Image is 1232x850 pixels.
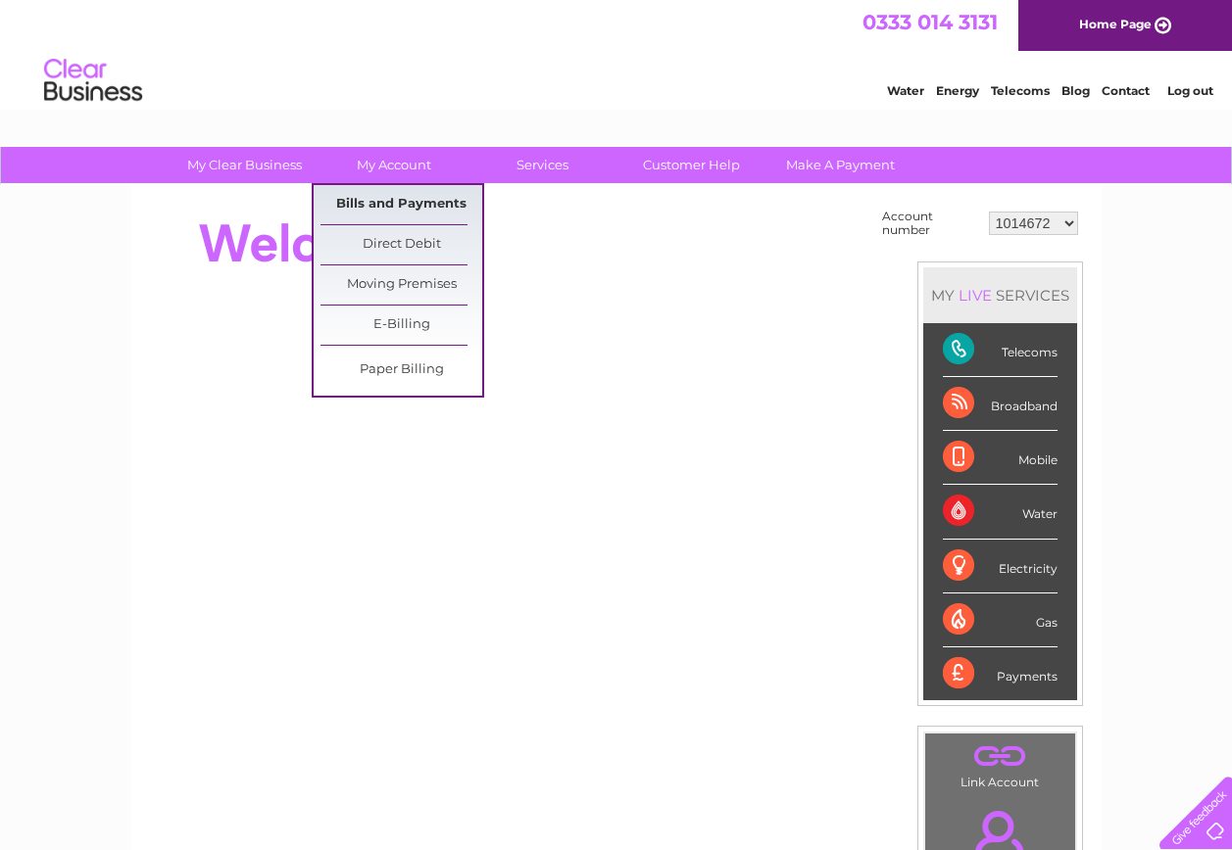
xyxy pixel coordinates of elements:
[943,485,1058,539] div: Water
[955,286,996,305] div: LIVE
[862,10,998,34] a: 0333 014 3131
[991,83,1050,98] a: Telecoms
[924,732,1076,794] td: Link Account
[320,225,482,264] a: Direct Debit
[930,738,1070,773] a: .
[943,540,1058,593] div: Electricity
[877,205,984,242] td: Account number
[320,265,482,305] a: Moving Premises
[313,147,474,183] a: My Account
[943,323,1058,377] div: Telecoms
[943,431,1058,485] div: Mobile
[923,267,1077,323] div: MY SERVICES
[943,593,1058,647] div: Gas
[943,647,1058,700] div: Payments
[154,11,1080,95] div: Clear Business is a trading name of Verastar Limited (registered in [GEOGRAPHIC_DATA] No. 3667643...
[43,51,143,111] img: logo.png
[943,377,1058,431] div: Broadband
[320,351,482,390] a: Paper Billing
[887,83,924,98] a: Water
[1167,83,1213,98] a: Log out
[1102,83,1150,98] a: Contact
[462,147,623,183] a: Services
[320,306,482,345] a: E-Billing
[164,147,325,183] a: My Clear Business
[936,83,979,98] a: Energy
[320,185,482,224] a: Bills and Payments
[1061,83,1090,98] a: Blog
[760,147,921,183] a: Make A Payment
[611,147,772,183] a: Customer Help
